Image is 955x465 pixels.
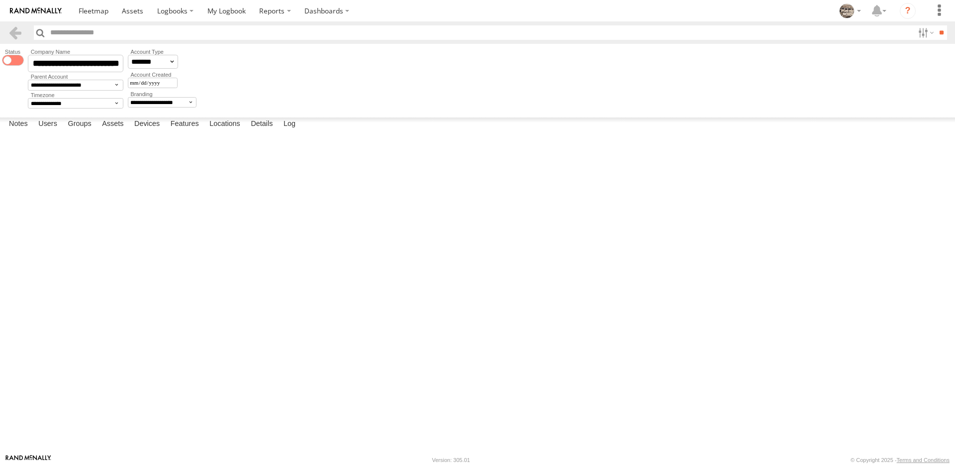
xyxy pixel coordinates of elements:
label: Branding [128,91,196,97]
label: Notes [4,117,33,131]
label: Assets [97,117,128,131]
label: Locations [204,117,245,131]
label: Company Name [28,49,123,55]
label: Timezone [28,92,123,98]
label: Users [33,117,62,131]
label: Status [2,49,23,55]
label: Search Filter Options [914,25,936,40]
label: Parent Account [28,74,123,80]
div: Vlad h [836,3,864,18]
label: Account Type [128,49,178,55]
i: ? [900,3,916,19]
label: Details [246,117,278,131]
a: Terms and Conditions [897,457,950,463]
img: rand-logo.svg [10,7,62,14]
label: Groups [63,117,96,131]
label: Features [166,117,204,131]
label: Log [279,117,300,131]
a: Visit our Website [5,455,51,465]
span: Enable/Disable Status [2,55,23,66]
div: Version: 305.01 [432,457,470,463]
div: © Copyright 2025 - [851,457,950,463]
label: Account Created [128,72,178,78]
label: Devices [129,117,165,131]
a: Back to previous Page [8,25,22,40]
